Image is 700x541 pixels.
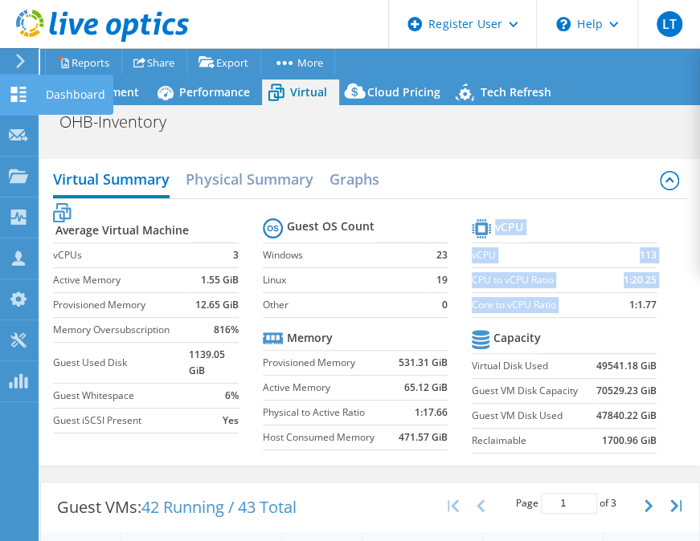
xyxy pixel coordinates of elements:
b: Average Virtual Machine [55,222,189,238]
b: vCPU [495,219,523,235]
label: Host Consumed Memory [263,429,394,445]
label: Guest iSCSI Present [53,413,189,429]
label: Active Memory [53,272,189,288]
span: Cloud Pricing [367,84,440,100]
span: Virtual [290,84,327,100]
label: Active Memory [263,380,394,396]
label: Memory Oversubscription [53,322,189,338]
span: Tech Refresh [481,84,551,100]
span: Page of [516,493,616,514]
label: vCPU [472,247,608,263]
label: vCPUs [53,247,189,263]
b: 1700.96 GiB [602,433,657,449]
b: 6% [225,388,239,404]
h2: Virtual Summary [53,163,170,198]
b: 12.65 GiB [195,297,239,313]
b: Memory [287,330,333,346]
label: Provisioned Memory [53,297,189,313]
label: Other [263,297,431,313]
span: 42 Running / 43 Total [141,496,297,518]
b: Capacity [493,330,541,346]
b: 1:1.77 [629,297,657,313]
label: Guest VM Disk Used [472,408,593,424]
b: 816% [214,322,239,338]
svg: \n [556,17,571,31]
label: Linux [263,272,431,288]
b: 70529.23 GiB [596,383,657,399]
b: 1.55 GiB [201,272,239,288]
h2: Physical Summary [186,163,313,195]
b: 23 [436,247,448,263]
label: Windows [263,247,431,263]
label: Guest Whitespace [53,388,189,404]
b: 531.31 GiB [399,355,448,371]
b: 1:17.66 [415,405,448,421]
b: 65.12 GiB [404,380,448,396]
span: Performance [179,84,250,100]
label: Guest VM Disk Capacity [472,383,593,399]
b: 113 [640,247,657,263]
label: Reclaimable [472,433,593,449]
b: 1139.05 GiB [189,347,239,379]
div: Dashboard [38,75,113,115]
div: Guest VMs: [41,482,313,532]
b: 49541.18 GiB [596,358,657,374]
a: Share [121,50,187,75]
b: Guest OS Count [287,218,375,234]
label: Provisioned Memory [263,355,394,371]
label: CPU to vCPU Ratio [472,272,608,288]
b: 0 [442,297,448,313]
b: 19 [436,272,448,288]
h2: Graphs [329,163,379,195]
label: Virtual Disk Used [472,358,593,374]
b: 47840.22 GiB [596,408,657,424]
label: Core to vCPU Ratio [472,297,608,313]
b: 471.57 GiB [399,429,448,445]
span: 3 [611,496,616,510]
b: Yes [223,413,239,429]
a: Export [186,50,261,75]
h1: OHB-Inventory [52,113,191,131]
input: jump to page [541,493,597,514]
label: Physical to Active Ratio [263,405,394,421]
span: LT [657,11,682,37]
a: Reports [45,50,122,75]
a: More [260,50,335,75]
label: Guest Used Disk [53,355,189,371]
b: 3 [233,247,239,263]
b: 1:20.25 [624,272,657,288]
